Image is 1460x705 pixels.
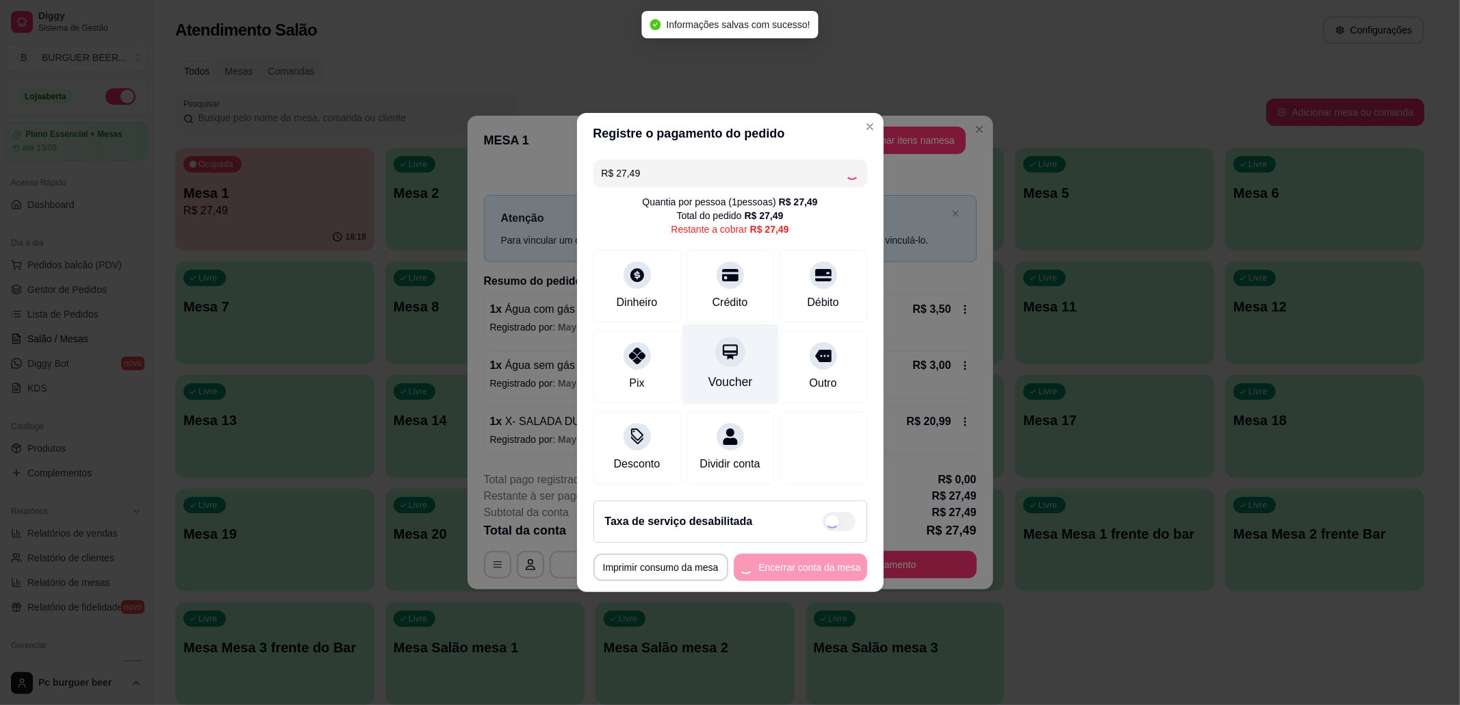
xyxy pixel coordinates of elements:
div: R$ 27,49 [745,209,784,222]
div: Loading [845,166,859,180]
div: Dinheiro [617,294,658,311]
div: R$ 27,49 [779,195,818,209]
button: Imprimir consumo da mesa [593,554,728,581]
span: check-circle [650,19,661,30]
div: Débito [807,294,838,311]
div: Dividir conta [700,456,760,472]
div: Restante a cobrar [671,222,789,236]
div: R$ 27,49 [750,222,789,236]
div: Outro [809,375,836,392]
div: Pix [629,375,644,392]
div: Total do pedido [677,209,784,222]
span: Informações salvas com sucesso! [666,19,810,30]
div: Quantia por pessoa ( 1 pessoas) [642,195,817,209]
header: Registre o pagamento do pedido [577,113,884,154]
h2: Taxa de serviço desabilitada [605,513,753,530]
button: Close [859,116,881,138]
div: Desconto [614,456,661,472]
div: Voucher [708,373,752,391]
input: Ex.: hambúrguer de cordeiro [602,159,845,187]
div: Crédito [713,294,748,311]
